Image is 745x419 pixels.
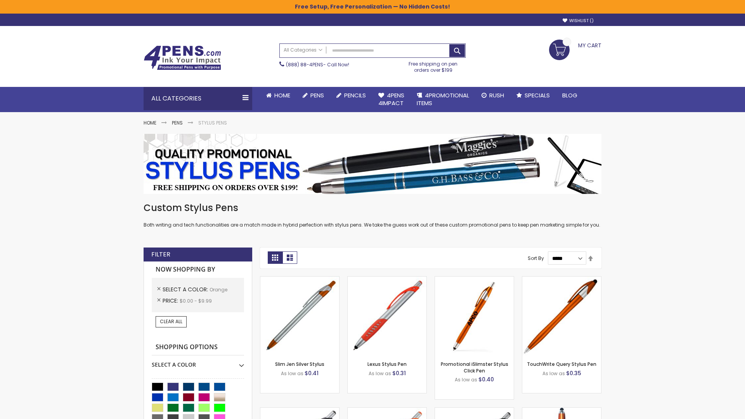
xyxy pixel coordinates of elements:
[417,91,469,107] span: 4PROMOTIONAL ITEMS
[152,261,244,278] strong: Now Shopping by
[542,370,565,377] span: As low as
[401,58,466,73] div: Free shipping on pen orders over $199
[369,370,391,377] span: As low as
[522,277,601,355] img: TouchWrite Query Stylus Pen-Orange
[556,87,584,104] a: Blog
[144,119,156,126] a: Home
[172,119,183,126] a: Pens
[274,91,290,99] span: Home
[152,339,244,356] strong: Shopping Options
[522,407,601,414] a: TouchWrite Command Stylus Pen-Orange
[296,87,330,104] a: Pens
[151,250,170,259] strong: Filter
[198,119,227,126] strong: Stylus Pens
[275,361,324,367] a: Slim Jen Silver Stylus
[527,361,596,367] a: TouchWrite Query Stylus Pen
[163,297,180,305] span: Price
[156,316,187,327] a: Clear All
[144,45,221,70] img: 4Pens Custom Pens and Promotional Products
[510,87,556,104] a: Specials
[392,369,406,377] span: $0.31
[562,91,577,99] span: Blog
[280,44,326,57] a: All Categories
[475,87,510,104] a: Rush
[435,407,514,414] a: Lexus Metallic Stylus Pen-Orange
[144,87,252,110] div: All Categories
[348,276,426,283] a: Lexus Stylus Pen-Orange
[260,276,339,283] a: Slim Jen Silver Stylus-Orange
[305,369,319,377] span: $0.41
[284,47,322,53] span: All Categories
[330,87,372,104] a: Pencils
[563,18,594,24] a: Wishlist
[310,91,324,99] span: Pens
[435,276,514,283] a: Promotional iSlimster Stylus Click Pen-Orange
[372,87,411,112] a: 4Pens4impact
[348,407,426,414] a: Boston Silver Stylus Pen-Orange
[144,202,601,214] h1: Custom Stylus Pens
[286,61,323,68] a: (888) 88-4PENS
[144,134,601,194] img: Stylus Pens
[489,91,504,99] span: Rush
[378,91,404,107] span: 4Pens 4impact
[260,277,339,355] img: Slim Jen Silver Stylus-Orange
[260,87,296,104] a: Home
[281,370,303,377] span: As low as
[441,361,508,374] a: Promotional iSlimster Stylus Click Pen
[286,61,349,68] span: - Call Now!
[210,286,227,293] span: Orange
[411,87,475,112] a: 4PROMOTIONALITEMS
[525,91,550,99] span: Specials
[260,407,339,414] a: Boston Stylus Pen-Orange
[566,369,581,377] span: $0.35
[163,286,210,293] span: Select A Color
[435,277,514,355] img: Promotional iSlimster Stylus Click Pen-Orange
[144,202,601,229] div: Both writing and tech functionalities are a match made in hybrid perfection with stylus pens. We ...
[180,298,212,304] span: $0.00 - $9.99
[344,91,366,99] span: Pencils
[478,376,494,383] span: $0.40
[348,277,426,355] img: Lexus Stylus Pen-Orange
[367,361,407,367] a: Lexus Stylus Pen
[522,276,601,283] a: TouchWrite Query Stylus Pen-Orange
[528,255,544,261] label: Sort By
[268,251,282,264] strong: Grid
[160,318,182,325] span: Clear All
[152,355,244,369] div: Select A Color
[455,376,477,383] span: As low as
